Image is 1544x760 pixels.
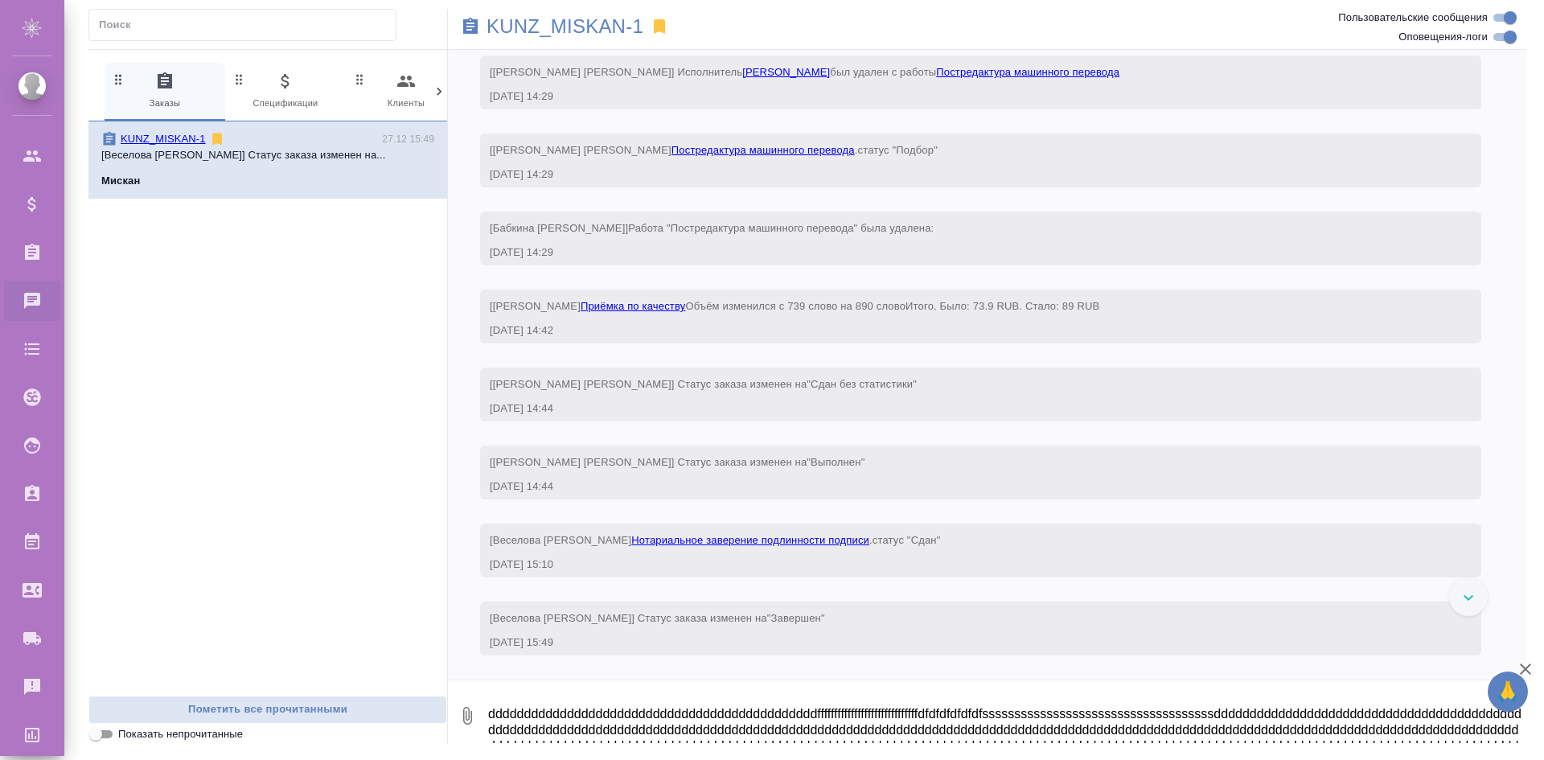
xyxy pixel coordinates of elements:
[807,456,864,468] span: "Выполнен"
[671,144,855,156] a: Постредактура машинного перевода
[97,700,438,719] span: Пометить все прочитанными
[118,726,243,742] span: Показать непрочитанные
[490,534,941,546] span: [Веселова [PERSON_NAME] .
[581,300,685,312] a: Приёмка по качеству
[490,244,1425,261] div: [DATE] 14:29
[232,72,247,87] svg: Зажми и перетащи, чтобы поменять порядок вкладок
[352,72,460,111] span: Клиенты
[101,147,434,163] p: [Веселова [PERSON_NAME]] Статус заказа изменен на...
[490,456,864,468] span: [[PERSON_NAME] [PERSON_NAME]] Статус заказа изменен на
[88,121,447,199] div: KUNZ_MISKAN-127.12 15:49[Веселова [PERSON_NAME]] Статус заказа изменен на...Мискан
[873,534,941,546] span: статус "Сдан"
[88,696,447,724] button: Пометить все прочитанными
[382,131,434,147] p: 27.12 15:49
[490,322,1425,339] div: [DATE] 14:42
[1338,10,1488,26] span: Пользовательские сообщения
[490,479,1425,495] div: [DATE] 14:44
[490,166,1425,183] div: [DATE] 14:29
[490,88,1425,105] div: [DATE] 14:29
[101,173,140,189] p: Мискан
[111,72,219,111] span: Заказы
[628,222,934,234] span: Работа "Постредактура машинного перевода" была удалена:
[490,222,934,234] span: [Бабкина [PERSON_NAME]]
[490,635,1425,651] div: [DATE] 15:49
[490,401,1425,417] div: [DATE] 14:44
[1494,675,1521,709] span: 🙏
[209,131,225,147] svg: Отписаться
[631,534,869,546] a: Нотариальное заверение подлинности подписи
[490,300,1099,312] span: [[PERSON_NAME] Объём изменился с 739 слово на 890 слово
[1488,672,1528,712] button: 🙏
[767,612,825,624] span: "Завершен"
[1398,29,1488,45] span: Оповещения-логи
[121,133,206,145] a: KUNZ_MISKAN-1
[487,18,643,35] a: KUNZ_MISKAN-1
[858,144,938,156] span: статус "Подбор"
[905,300,1099,312] span: Итого. Было: 73.9 RUB. Стало: 89 RUB
[490,144,938,156] span: [[PERSON_NAME] [PERSON_NAME] .
[352,72,368,87] svg: Зажми и перетащи, чтобы поменять порядок вкладок
[490,378,917,390] span: [[PERSON_NAME] [PERSON_NAME]] Статус заказа изменен на
[490,612,825,624] span: [Веселова [PERSON_NAME]] Статус заказа изменен на
[490,66,1119,78] span: [[PERSON_NAME] [PERSON_NAME]] Исполнитель был удален с работы
[99,14,396,36] input: Поиск
[807,378,917,390] span: "Сдан без статистики"
[232,72,339,111] span: Спецификации
[742,66,830,78] a: [PERSON_NAME]
[936,66,1119,78] a: Постредактура машинного перевода
[111,72,126,87] svg: Зажми и перетащи, чтобы поменять порядок вкладок
[490,557,1425,573] div: [DATE] 15:10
